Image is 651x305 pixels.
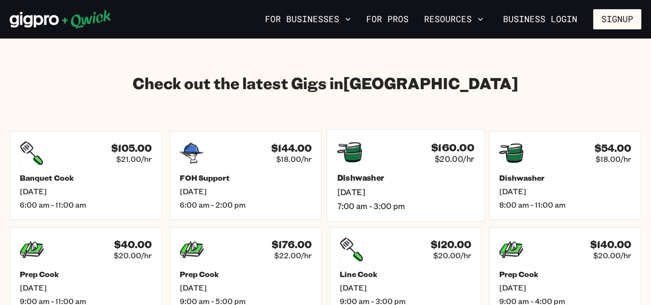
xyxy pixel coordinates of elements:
[499,186,631,196] span: [DATE]
[337,201,474,211] span: 7:00 am - 3:00 pm
[114,239,152,251] h4: $40.00
[431,239,471,251] h4: $120.00
[435,154,474,164] span: $20.00/hr
[111,142,152,154] h4: $105.00
[116,154,152,164] span: $21.00/hr
[499,269,631,279] h5: Prep Cook
[433,251,471,260] span: $20.00/hr
[272,239,312,251] h4: $176.00
[10,73,641,93] h2: Check out the latest Gigs in [GEOGRAPHIC_DATA]
[326,129,484,221] a: $160.00$20.00/hrDishwasher[DATE]7:00 am - 3:00 pm
[180,200,312,210] span: 6:00 am - 2:00 pm
[276,154,312,164] span: $18.00/hr
[180,283,312,292] span: [DATE]
[362,11,412,27] a: For Pros
[593,251,631,260] span: $20.00/hr
[180,173,312,183] h5: FOH Support
[590,239,631,251] h4: $140.00
[20,200,152,210] span: 6:00 am - 11:00 am
[499,173,631,183] h5: Dishwasher
[420,11,487,27] button: Resources
[271,142,312,154] h4: $144.00
[340,269,472,279] h5: Line Cook
[495,9,585,29] a: Business Login
[337,173,474,183] h5: Dishwasher
[337,187,474,197] span: [DATE]
[499,200,631,210] span: 8:00 am - 11:00 am
[20,283,152,292] span: [DATE]
[489,131,641,220] a: $54.00$18.00/hrDishwasher[DATE]8:00 am - 11:00 am
[114,251,152,260] span: $20.00/hr
[20,186,152,196] span: [DATE]
[595,142,631,154] h4: $54.00
[274,251,312,260] span: $22.00/hr
[499,283,631,292] span: [DATE]
[431,141,474,154] h4: $160.00
[20,173,152,183] h5: Banquet Cook
[180,269,312,279] h5: Prep Cook
[20,269,152,279] h5: Prep Cook
[180,186,312,196] span: [DATE]
[596,154,631,164] span: $18.00/hr
[170,131,322,220] a: $144.00$18.00/hrFOH Support[DATE]6:00 am - 2:00 pm
[261,11,355,27] button: For Businesses
[340,283,472,292] span: [DATE]
[593,9,641,29] button: Signup
[10,131,162,220] a: $105.00$21.00/hrBanquet Cook[DATE]6:00 am - 11:00 am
